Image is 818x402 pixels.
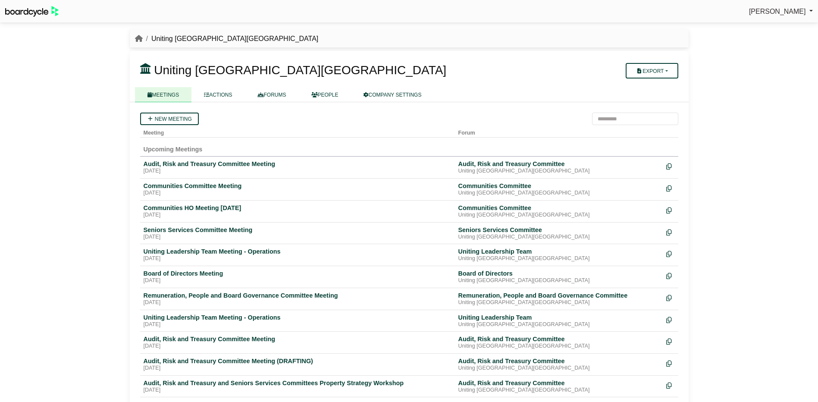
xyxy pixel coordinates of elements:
[458,292,659,299] div: Remuneration, People and Board Governance Committee
[666,226,675,238] div: Make a copy
[144,379,451,394] a: Audit, Risk and Treasury and Seniors Services Committees Property Strategy Workshop [DATE]
[458,292,659,306] a: Remuneration, People and Board Governance Committee Uniting [GEOGRAPHIC_DATA][GEOGRAPHIC_DATA]
[458,226,659,234] div: Seniors Services Committee
[455,125,663,138] th: Forum
[458,314,659,321] div: Uniting Leadership Team
[144,292,451,299] div: Remuneration, People and Board Governance Committee Meeting
[666,248,675,259] div: Make a copy
[140,125,455,138] th: Meeting
[458,387,659,394] div: Uniting [GEOGRAPHIC_DATA][GEOGRAPHIC_DATA]
[144,182,451,197] a: Communities Committee Meeting [DATE]
[458,365,659,372] div: Uniting [GEOGRAPHIC_DATA][GEOGRAPHIC_DATA]
[666,379,675,391] div: Make a copy
[144,212,451,219] div: [DATE]
[458,379,659,387] div: Audit, Risk and Treasury Committee
[144,226,451,234] div: Seniors Services Committee Meeting
[666,357,675,369] div: Make a copy
[458,255,659,262] div: Uniting [GEOGRAPHIC_DATA][GEOGRAPHIC_DATA]
[144,248,451,255] div: Uniting Leadership Team Meeting - Operations
[144,277,451,284] div: [DATE]
[458,321,659,328] div: Uniting [GEOGRAPHIC_DATA][GEOGRAPHIC_DATA]
[144,321,451,328] div: [DATE]
[144,357,451,365] div: Audit, Risk and Treasury Committee Meeting (DRAFTING)
[458,357,659,372] a: Audit, Risk and Treasury Committee Uniting [GEOGRAPHIC_DATA][GEOGRAPHIC_DATA]
[144,168,451,175] div: [DATE]
[5,6,59,17] img: BoardcycleBlackGreen-aaafeed430059cb809a45853b8cf6d952af9d84e6e89e1f1685b34bfd5cb7d64.svg
[666,204,675,216] div: Make a copy
[458,270,659,284] a: Board of Directors Uniting [GEOGRAPHIC_DATA][GEOGRAPHIC_DATA]
[458,379,659,394] a: Audit, Risk and Treasury Committee Uniting [GEOGRAPHIC_DATA][GEOGRAPHIC_DATA]
[140,113,199,125] a: New meeting
[626,63,678,79] button: Export
[144,387,451,394] div: [DATE]
[666,314,675,325] div: Make a copy
[154,63,446,77] span: Uniting [GEOGRAPHIC_DATA][GEOGRAPHIC_DATA]
[144,335,451,343] div: Audit, Risk and Treasury Committee Meeting
[458,168,659,175] div: Uniting [GEOGRAPHIC_DATA][GEOGRAPHIC_DATA]
[458,160,659,175] a: Audit, Risk and Treasury Committee Uniting [GEOGRAPHIC_DATA][GEOGRAPHIC_DATA]
[144,314,451,328] a: Uniting Leadership Team Meeting - Operations [DATE]
[144,270,451,284] a: Board of Directors Meeting [DATE]
[144,160,451,175] a: Audit, Risk and Treasury Committee Meeting [DATE]
[458,335,659,350] a: Audit, Risk and Treasury Committee Uniting [GEOGRAPHIC_DATA][GEOGRAPHIC_DATA]
[144,226,451,241] a: Seniors Services Committee Meeting [DATE]
[144,160,451,168] div: Audit, Risk and Treasury Committee Meeting
[458,160,659,168] div: Audit, Risk and Treasury Committee
[143,33,319,44] li: Uniting [GEOGRAPHIC_DATA][GEOGRAPHIC_DATA]
[458,335,659,343] div: Audit, Risk and Treasury Committee
[135,87,192,102] a: MEETINGS
[666,182,675,194] div: Make a copy
[458,182,659,197] a: Communities Committee Uniting [GEOGRAPHIC_DATA][GEOGRAPHIC_DATA]
[458,182,659,190] div: Communities Committee
[351,87,434,102] a: COMPANY SETTINGS
[666,160,675,172] div: Make a copy
[144,204,451,212] div: Communities HO Meeting [DATE]
[458,248,659,255] div: Uniting Leadership Team
[458,277,659,284] div: Uniting [GEOGRAPHIC_DATA][GEOGRAPHIC_DATA]
[144,335,451,350] a: Audit, Risk and Treasury Committee Meeting [DATE]
[458,190,659,197] div: Uniting [GEOGRAPHIC_DATA][GEOGRAPHIC_DATA]
[144,182,451,190] div: Communities Committee Meeting
[458,299,659,306] div: Uniting [GEOGRAPHIC_DATA][GEOGRAPHIC_DATA]
[191,87,244,102] a: ACTIONS
[144,379,451,387] div: Audit, Risk and Treasury and Seniors Services Committees Property Strategy Workshop
[144,190,451,197] div: [DATE]
[144,299,451,306] div: [DATE]
[666,292,675,303] div: Make a copy
[144,146,203,153] span: Upcoming Meetings
[458,270,659,277] div: Board of Directors
[144,314,451,321] div: Uniting Leadership Team Meeting - Operations
[144,248,451,262] a: Uniting Leadership Team Meeting - Operations [DATE]
[144,292,451,306] a: Remuneration, People and Board Governance Committee Meeting [DATE]
[144,357,451,372] a: Audit, Risk and Treasury Committee Meeting (DRAFTING) [DATE]
[749,6,813,17] a: [PERSON_NAME]
[666,335,675,347] div: Make a copy
[144,365,451,372] div: [DATE]
[458,357,659,365] div: Audit, Risk and Treasury Committee
[458,314,659,328] a: Uniting Leadership Team Uniting [GEOGRAPHIC_DATA][GEOGRAPHIC_DATA]
[749,8,806,15] span: [PERSON_NAME]
[458,204,659,212] div: Communities Committee
[458,226,659,241] a: Seniors Services Committee Uniting [GEOGRAPHIC_DATA][GEOGRAPHIC_DATA]
[458,248,659,262] a: Uniting Leadership Team Uniting [GEOGRAPHIC_DATA][GEOGRAPHIC_DATA]
[458,234,659,241] div: Uniting [GEOGRAPHIC_DATA][GEOGRAPHIC_DATA]
[144,270,451,277] div: Board of Directors Meeting
[144,255,451,262] div: [DATE]
[458,343,659,350] div: Uniting [GEOGRAPHIC_DATA][GEOGRAPHIC_DATA]
[245,87,299,102] a: FORUMS
[144,234,451,241] div: [DATE]
[458,212,659,219] div: Uniting [GEOGRAPHIC_DATA][GEOGRAPHIC_DATA]
[144,343,451,350] div: [DATE]
[458,204,659,219] a: Communities Committee Uniting [GEOGRAPHIC_DATA][GEOGRAPHIC_DATA]
[299,87,351,102] a: PEOPLE
[144,204,451,219] a: Communities HO Meeting [DATE] [DATE]
[666,270,675,281] div: Make a copy
[135,33,319,44] nav: breadcrumb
